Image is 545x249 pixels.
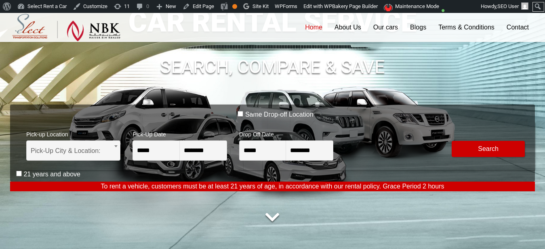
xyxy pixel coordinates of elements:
label: Same Drop-off Location [245,111,314,119]
span: Pick-Up Date [133,126,227,140]
span: Site Kit [253,3,269,9]
h1: SEARCH, COMPARE & SAVE [10,58,535,76]
label: 21 years and above [23,170,80,178]
span: Pick-Up City & Location: [31,141,116,161]
a: Home [299,13,328,42]
button: Modify Search [452,141,525,157]
a: Our cars [367,13,404,42]
p: To rent a vehicle, customers must be at least 21 years of age, in accordance with our rental poli... [10,182,535,191]
span: Pick-Up City & Location: [26,140,120,161]
span: Pick-up Location [26,126,120,140]
span: Drop Off Date [239,126,333,140]
span: SEO User [497,3,519,9]
a: Blogs [404,13,432,42]
a: About Us [328,13,367,42]
img: Maintenance mode is enabled [384,4,394,11]
div: OK [232,4,237,9]
img: Select Rent a Car [12,14,120,42]
i: ● [439,2,447,9]
a: Terms & Conditions [432,13,501,42]
a: Contact [501,13,535,42]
